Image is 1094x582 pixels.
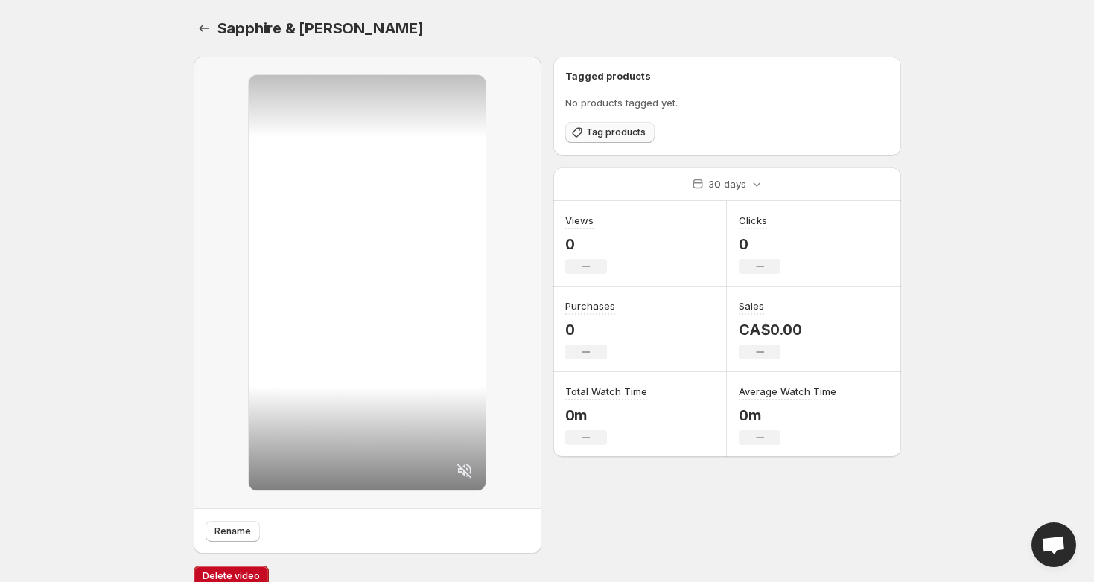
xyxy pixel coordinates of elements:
[739,213,767,228] h3: Clicks
[586,127,646,138] span: Tag products
[565,321,615,339] p: 0
[739,298,764,313] h3: Sales
[739,384,836,399] h3: Average Watch Time
[565,384,647,399] h3: Total Watch Time
[565,235,607,253] p: 0
[565,298,615,313] h3: Purchases
[203,570,260,582] span: Delete video
[565,406,647,424] p: 0m
[739,235,780,253] p: 0
[206,521,260,542] button: Rename
[565,68,889,83] h6: Tagged products
[739,406,836,424] p: 0m
[565,213,594,228] h3: Views
[565,122,655,143] button: Tag products
[214,525,251,537] span: Rename
[565,95,889,110] p: No products tagged yet.
[217,19,424,37] span: Sapphire & [PERSON_NAME]
[739,321,802,339] p: CA$0.00
[194,18,214,39] button: Settings
[1031,522,1076,567] div: Open chat
[708,176,746,191] p: 30 days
